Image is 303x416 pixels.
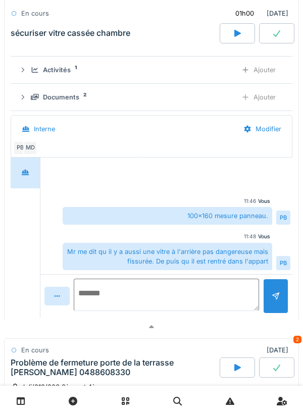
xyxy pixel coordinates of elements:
div: 01h00 [235,9,254,18]
div: Mr me dit qu il y a aussi une vitre à l'arrière pas dangereuse mais fissurée. De puis qu il est r... [63,243,272,270]
div: En cours [21,9,49,18]
div: Problème de fermeture porte de la terrasse [PERSON_NAME] 0488608330 [11,358,218,377]
div: PB [276,211,290,225]
div: loli/018/006 3ème et 4ème [23,382,105,392]
summary: Activités1Ajouter [15,61,288,79]
div: Ajouter [233,61,284,79]
div: [DATE] [267,345,292,355]
summary: Documents2Ajouter [15,88,288,107]
div: Documents [43,92,79,102]
div: Ajouter [233,88,284,107]
div: Modifier [235,120,290,138]
div: 11:46 [244,197,256,205]
div: En cours [21,345,49,355]
div: PB [276,256,290,270]
div: Vous [258,197,270,205]
div: Interne [34,124,55,134]
div: 100x160 mesure panneau. [63,207,272,225]
div: MD [23,141,37,155]
div: [DATE] [227,4,292,23]
div: Activités [43,65,71,75]
div: PB [13,141,27,155]
div: sécuriser vitre cassée chambre [11,28,130,38]
div: 11:48 [244,233,256,240]
div: Vous [258,233,270,240]
div: 2 [293,336,301,343]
